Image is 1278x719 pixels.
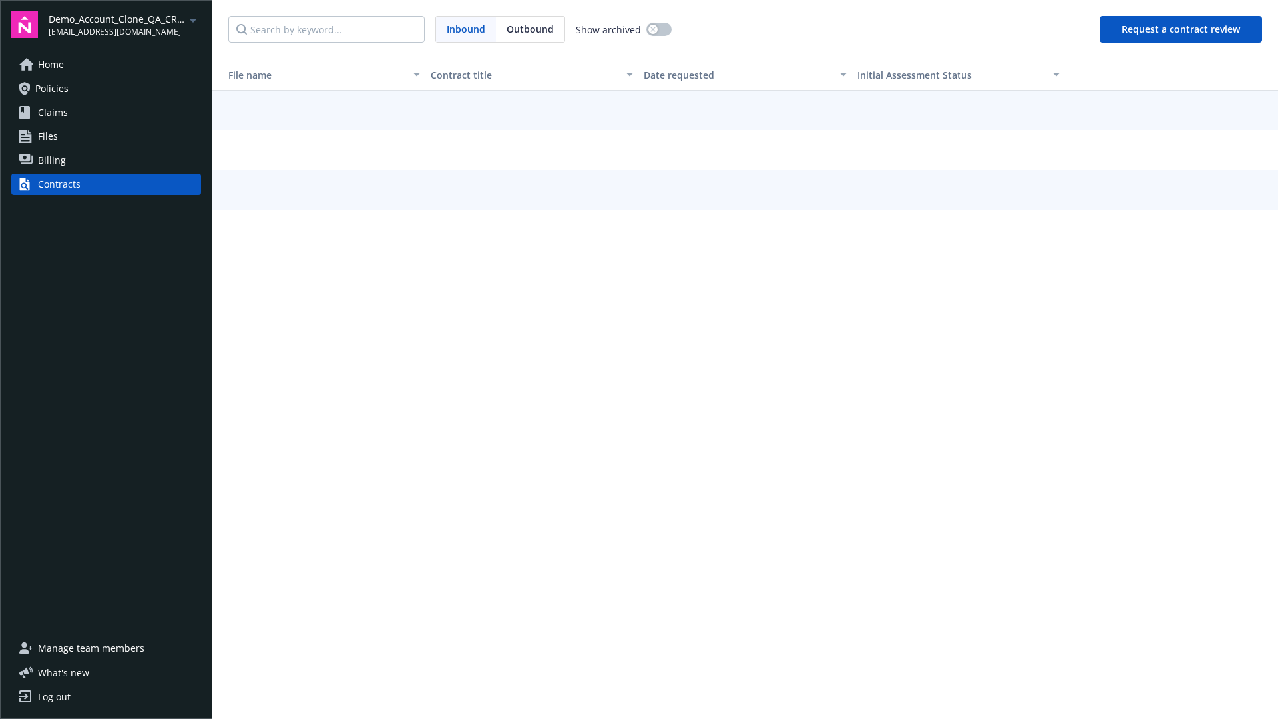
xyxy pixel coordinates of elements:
button: Request a contract review [1100,16,1262,43]
span: Inbound [436,17,496,42]
div: Log out [38,686,71,708]
div: Contracts [38,174,81,195]
a: Contracts [11,174,201,195]
span: Show archived [576,23,641,37]
span: Demo_Account_Clone_QA_CR_Tests_Demo [49,12,185,26]
span: Outbound [507,22,554,36]
button: Demo_Account_Clone_QA_CR_Tests_Demo[EMAIL_ADDRESS][DOMAIN_NAME]arrowDropDown [49,11,201,38]
a: Claims [11,102,201,123]
span: Claims [38,102,68,123]
input: Search by keyword... [228,16,425,43]
div: Date requested [644,68,831,82]
span: Policies [35,78,69,99]
button: Date requested [638,59,851,91]
span: Manage team members [38,638,144,659]
img: navigator-logo.svg [11,11,38,38]
button: What's new [11,666,110,680]
div: Toggle SortBy [857,68,1045,82]
a: arrowDropDown [185,12,201,28]
span: Home [38,54,64,75]
span: Outbound [496,17,564,42]
span: Initial Assessment Status [857,69,972,81]
button: Contract title [425,59,638,91]
span: What ' s new [38,666,89,680]
a: Manage team members [11,638,201,659]
div: Toggle SortBy [218,68,405,82]
span: [EMAIL_ADDRESS][DOMAIN_NAME] [49,26,185,38]
a: Policies [11,78,201,99]
span: Inbound [447,22,485,36]
span: Files [38,126,58,147]
div: File name [218,68,405,82]
div: Contract title [431,68,618,82]
span: Billing [38,150,66,171]
a: Billing [11,150,201,171]
a: Files [11,126,201,147]
a: Home [11,54,201,75]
